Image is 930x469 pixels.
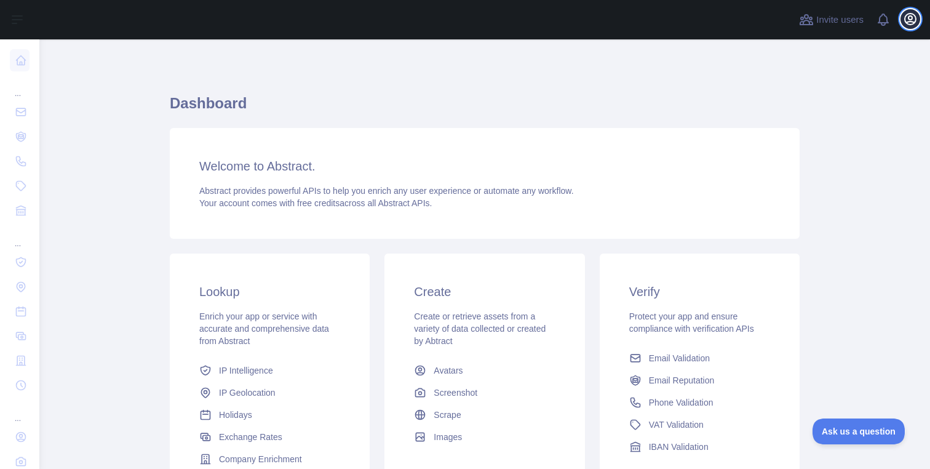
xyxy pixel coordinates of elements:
[10,399,30,423] div: ...
[199,186,574,196] span: Abstract provides powerful APIs to help you enrich any user experience or automate any workflow.
[409,382,560,404] a: Screenshot
[629,283,770,300] h3: Verify
[170,94,800,123] h1: Dashboard
[414,283,555,300] h3: Create
[219,364,273,377] span: IP Intelligence
[624,414,775,436] a: VAT Validation
[219,409,252,421] span: Holidays
[649,441,709,453] span: IBAN Validation
[194,426,345,448] a: Exchange Rates
[649,374,715,387] span: Email Reputation
[297,198,340,208] span: free credits
[194,404,345,426] a: Holidays
[199,311,329,346] span: Enrich your app or service with accurate and comprehensive data from Abstract
[649,352,710,364] span: Email Validation
[624,347,775,369] a: Email Validation
[813,419,905,444] iframe: Toggle Customer Support
[199,283,340,300] h3: Lookup
[199,158,770,175] h3: Welcome to Abstract.
[219,453,302,465] span: Company Enrichment
[409,404,560,426] a: Scrape
[194,359,345,382] a: IP Intelligence
[649,396,713,409] span: Phone Validation
[409,359,560,382] a: Avatars
[797,10,866,30] button: Invite users
[10,74,30,98] div: ...
[10,224,30,249] div: ...
[219,431,282,443] span: Exchange Rates
[649,419,704,431] span: VAT Validation
[629,311,754,334] span: Protect your app and ensure compliance with verification APIs
[219,387,276,399] span: IP Geolocation
[409,426,560,448] a: Images
[816,13,864,27] span: Invite users
[434,409,461,421] span: Scrape
[434,431,462,443] span: Images
[414,311,546,346] span: Create or retrieve assets from a variety of data collected or created by Abtract
[624,391,775,414] a: Phone Validation
[624,369,775,391] a: Email Reputation
[434,364,463,377] span: Avatars
[199,198,432,208] span: Your account comes with across all Abstract APIs.
[434,387,477,399] span: Screenshot
[194,382,345,404] a: IP Geolocation
[624,436,775,458] a: IBAN Validation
